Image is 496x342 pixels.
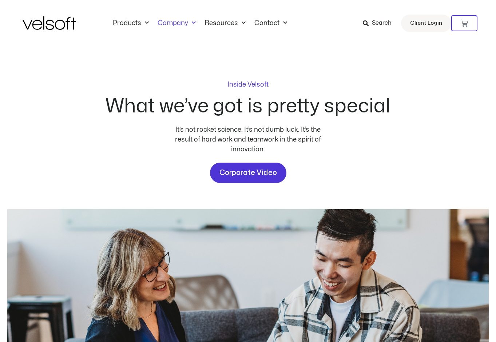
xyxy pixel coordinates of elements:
[200,19,250,27] a: ResourcesMenu Toggle
[172,125,325,154] div: It’s not rocket science. It’s not dumb luck. It’s the result of hard work and teamwork in the spi...
[108,19,153,27] a: ProductsMenu Toggle
[227,81,269,88] p: Inside Velsoft
[108,19,291,27] nav: Menu
[401,15,451,32] a: Client Login
[410,19,442,28] span: Client Login
[219,167,277,179] span: Corporate Video
[363,17,397,29] a: Search
[23,16,76,30] img: Velsoft Training Materials
[210,163,286,183] a: Corporate Video
[250,19,291,27] a: ContactMenu Toggle
[372,19,392,28] span: Search
[106,96,390,116] h2: What we’ve got is pretty special
[153,19,200,27] a: CompanyMenu Toggle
